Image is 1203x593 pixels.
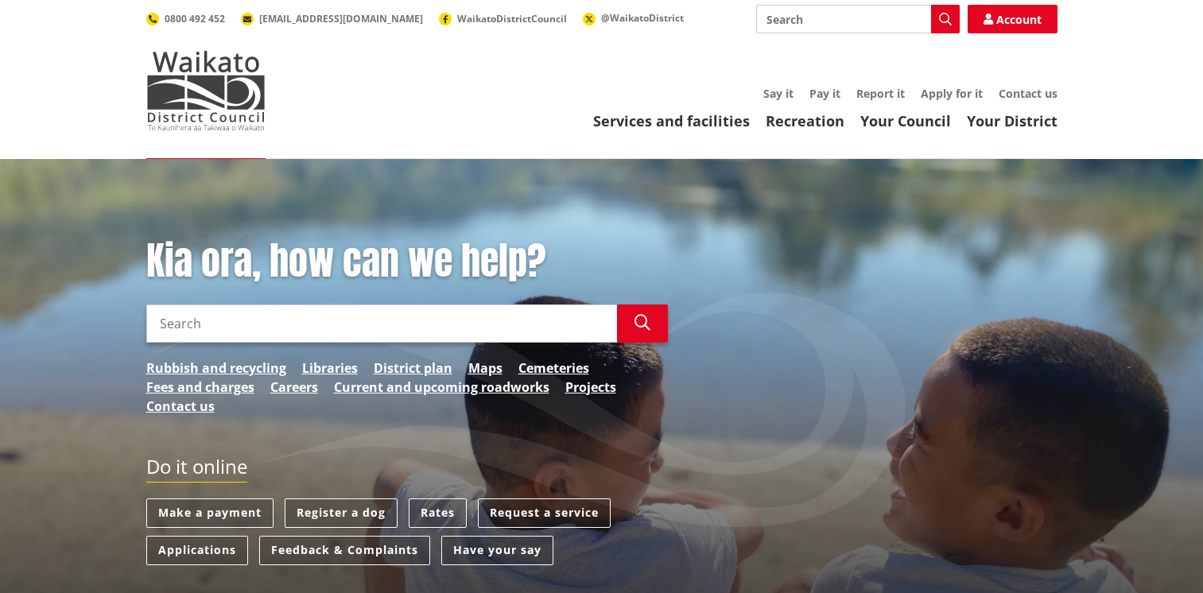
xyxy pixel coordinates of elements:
[146,12,225,25] a: 0800 492 452
[270,378,318,397] a: Careers
[439,12,567,25] a: WaikatoDistrictCouncil
[763,86,794,101] a: Say it
[583,11,684,25] a: @WaikatoDistrict
[593,111,750,130] a: Services and facilities
[457,12,567,25] span: WaikatoDistrictCouncil
[259,536,430,565] a: Feedback & Complaints
[441,536,553,565] a: Have your say
[302,359,358,378] a: Libraries
[565,378,616,397] a: Projects
[409,498,467,528] a: Rates
[999,86,1057,101] a: Contact us
[146,51,266,130] img: Waikato District Council - Te Kaunihera aa Takiwaa o Waikato
[968,5,1057,33] a: Account
[146,238,668,285] h1: Kia ora, how can we help?
[921,86,983,101] a: Apply for it
[860,111,951,130] a: Your Council
[146,455,247,483] h2: Do it online
[374,359,452,378] a: District plan
[146,304,617,343] input: Search input
[601,11,684,25] span: @WaikatoDistrict
[809,86,840,101] a: Pay it
[967,111,1057,130] a: Your District
[146,397,215,416] a: Contact us
[518,359,589,378] a: Cemeteries
[478,498,611,528] a: Request a service
[259,12,423,25] span: [EMAIL_ADDRESS][DOMAIN_NAME]
[468,359,503,378] a: Maps
[241,12,423,25] a: [EMAIL_ADDRESS][DOMAIN_NAME]
[285,498,398,528] a: Register a dog
[146,359,286,378] a: Rubbish and recycling
[146,498,274,528] a: Make a payment
[165,12,225,25] span: 0800 492 452
[146,378,254,397] a: Fees and charges
[756,5,960,33] input: Search input
[146,536,248,565] a: Applications
[334,378,549,397] a: Current and upcoming roadworks
[766,111,844,130] a: Recreation
[856,86,905,101] a: Report it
